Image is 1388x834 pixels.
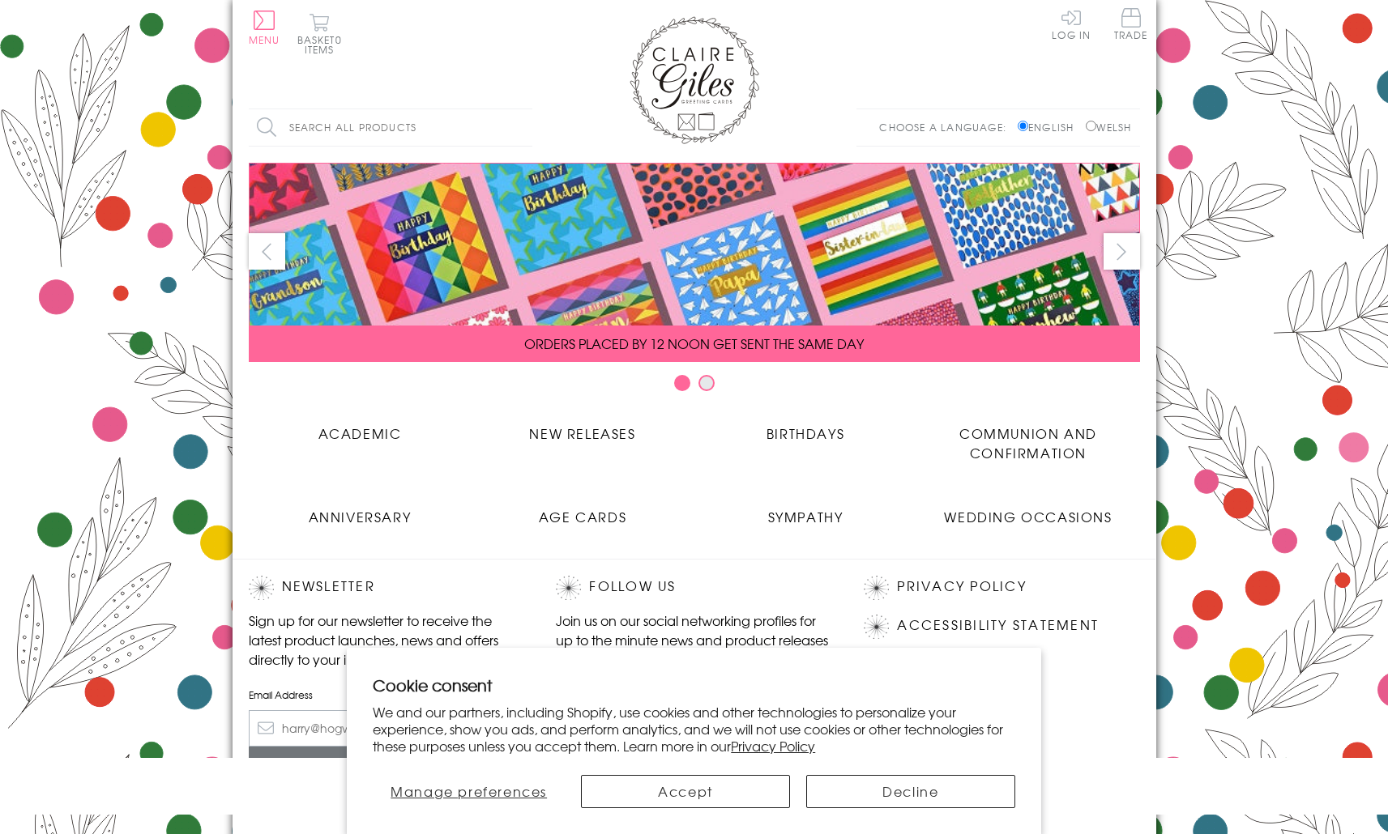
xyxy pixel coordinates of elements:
[630,16,759,144] img: Claire Giles Greetings Cards
[249,374,1140,399] div: Carousel Pagination
[249,747,524,783] input: Subscribe
[318,423,402,443] span: Academic
[768,507,843,526] span: Sympathy
[249,411,472,443] a: Academic
[1018,120,1082,134] label: English
[249,32,280,47] span: Menu
[879,120,1014,134] p: Choose a language:
[1018,121,1028,131] input: English
[249,109,532,146] input: Search all products
[249,710,524,747] input: harry@hogwarts.edu
[556,576,831,600] h2: Follow Us
[767,423,844,443] span: Birthdays
[249,11,280,45] button: Menu
[1052,8,1091,40] a: Log In
[581,775,790,808] button: Accept
[309,507,412,526] span: Anniversary
[1086,121,1096,131] input: Welsh
[897,576,1026,598] a: Privacy Policy
[917,411,1140,462] a: Communion and Confirmation
[944,507,1112,526] span: Wedding Occasions
[959,423,1097,462] span: Communion and Confirmation
[472,495,694,526] a: Age Cards
[1086,120,1132,134] label: Welsh
[516,109,532,146] input: Search
[373,704,1015,754] p: We and our partners, including Shopify, use cookies and other technologies to personalize your ex...
[731,736,815,755] a: Privacy Policy
[305,32,342,57] span: 0 items
[1104,233,1140,270] button: next
[249,576,524,600] h2: Newsletter
[1114,8,1148,43] a: Trade
[674,375,690,391] button: Carousel Page 1 (Current Slide)
[249,611,524,669] p: Sign up for our newsletter to receive the latest product launches, news and offers directly to yo...
[297,13,342,54] button: Basket0 items
[373,674,1015,696] h2: Cookie consent
[391,781,547,801] span: Manage preferences
[249,233,285,270] button: prev
[539,507,626,526] span: Age Cards
[694,495,917,526] a: Sympathy
[249,495,472,526] a: Anniversary
[524,334,864,353] span: ORDERS PLACED BY 12 NOON GET SENT THE SAME DAY
[556,611,831,669] p: Join us on our social networking profiles for up to the minute news and product releases the mome...
[472,411,694,443] a: New Releases
[249,687,524,702] label: Email Address
[917,495,1140,526] a: Wedding Occasions
[694,411,917,443] a: Birthdays
[897,615,1099,636] a: Accessibility Statement
[373,775,565,808] button: Manage preferences
[1114,8,1148,40] span: Trade
[529,423,635,443] span: New Releases
[698,375,715,391] button: Carousel Page 2
[806,775,1015,808] button: Decline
